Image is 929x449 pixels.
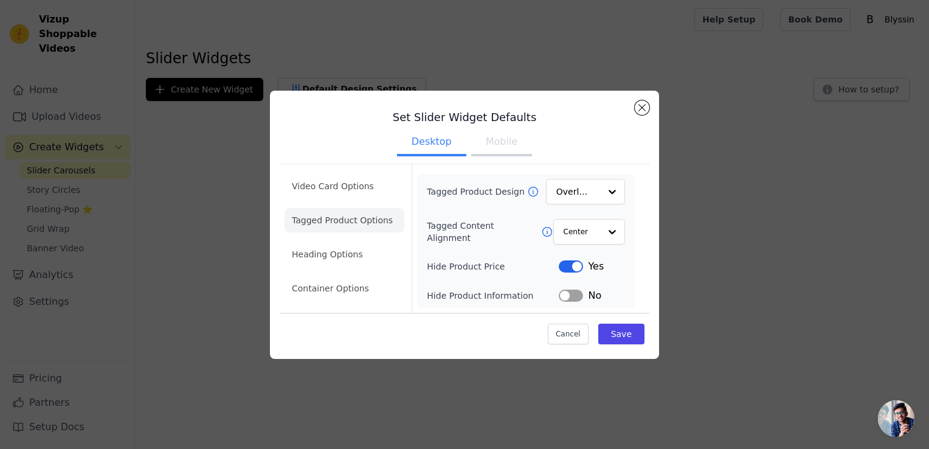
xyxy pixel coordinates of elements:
a: Open chat [878,400,914,437]
button: Mobile [471,130,532,156]
label: Tagged Content Alignment [427,220,540,244]
li: Video Card Options [285,174,404,198]
button: Desktop [397,130,466,156]
li: Heading Options [285,242,404,266]
label: Hide Product Information [427,290,559,302]
span: Yes [588,259,604,274]
li: Tagged Product Options [285,208,404,232]
span: No [588,288,601,303]
button: Cancel [548,324,589,344]
li: Container Options [285,276,404,301]
button: Close modal [635,100,649,115]
h3: Set Slider Widget Defaults [280,110,649,125]
label: Tagged Product Design [427,186,527,198]
label: Hide Product Price [427,260,559,273]
button: Save [598,324,644,344]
